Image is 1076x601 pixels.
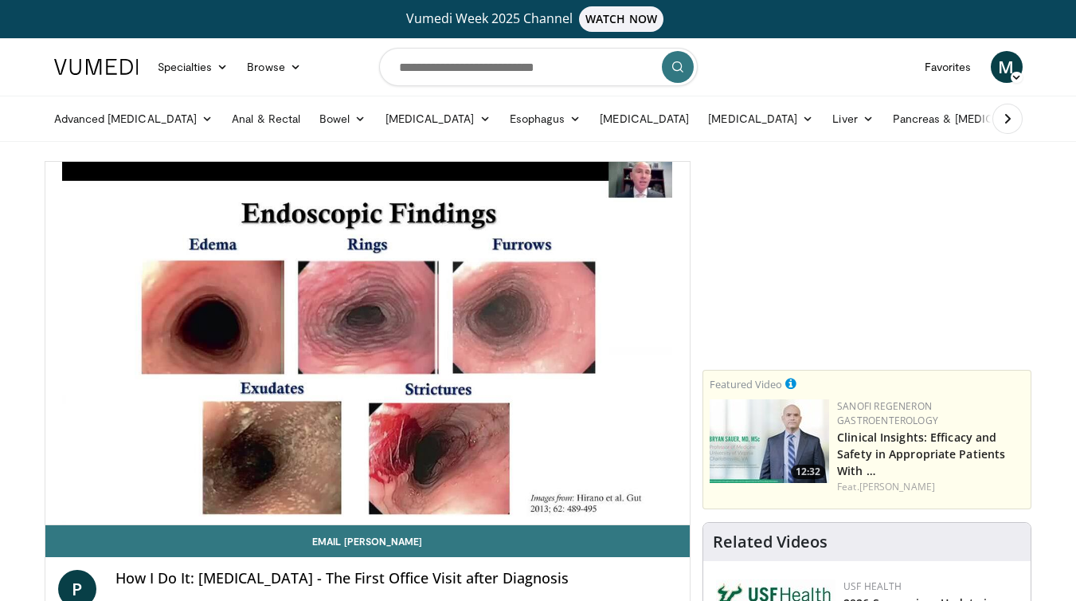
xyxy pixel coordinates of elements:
a: Browse [237,51,311,83]
a: USF Health [843,579,902,593]
a: Email [PERSON_NAME] [45,525,691,557]
a: Favorites [915,51,981,83]
span: 12:32 [791,465,825,479]
span: WATCH NOW [579,6,663,32]
a: [PERSON_NAME] [859,480,935,493]
a: Liver [823,103,882,135]
a: Bowel [310,103,375,135]
small: Featured Video [710,377,782,391]
a: Anal & Rectal [222,103,310,135]
a: Clinical Insights: Efficacy and Safety in Appropriate Patients With … [837,430,1005,478]
h4: Related Videos [713,532,828,552]
a: 12:32 [710,399,829,483]
iframe: Advertisement [748,161,987,360]
a: Specialties [148,51,238,83]
img: VuMedi Logo [54,59,139,75]
h4: How I Do It: [MEDICAL_DATA] - The First Office Visit after Diagnosis [115,570,678,587]
input: Search topics, interventions [379,48,698,86]
a: [MEDICAL_DATA] [590,103,698,135]
img: bf9ce42c-6823-4735-9d6f-bc9dbebbcf2c.png.150x105_q85_crop-smart_upscale.jpg [710,399,829,483]
div: Feat. [837,480,1024,494]
a: Pancreas & [MEDICAL_DATA] [883,103,1070,135]
a: Sanofi Regeneron Gastroenterology [837,399,938,427]
video-js: Video Player [45,162,691,525]
a: M [991,51,1023,83]
a: [MEDICAL_DATA] [698,103,823,135]
a: [MEDICAL_DATA] [376,103,500,135]
a: Esophagus [500,103,591,135]
a: Advanced [MEDICAL_DATA] [45,103,223,135]
a: Vumedi Week 2025 ChannelWATCH NOW [57,6,1020,32]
